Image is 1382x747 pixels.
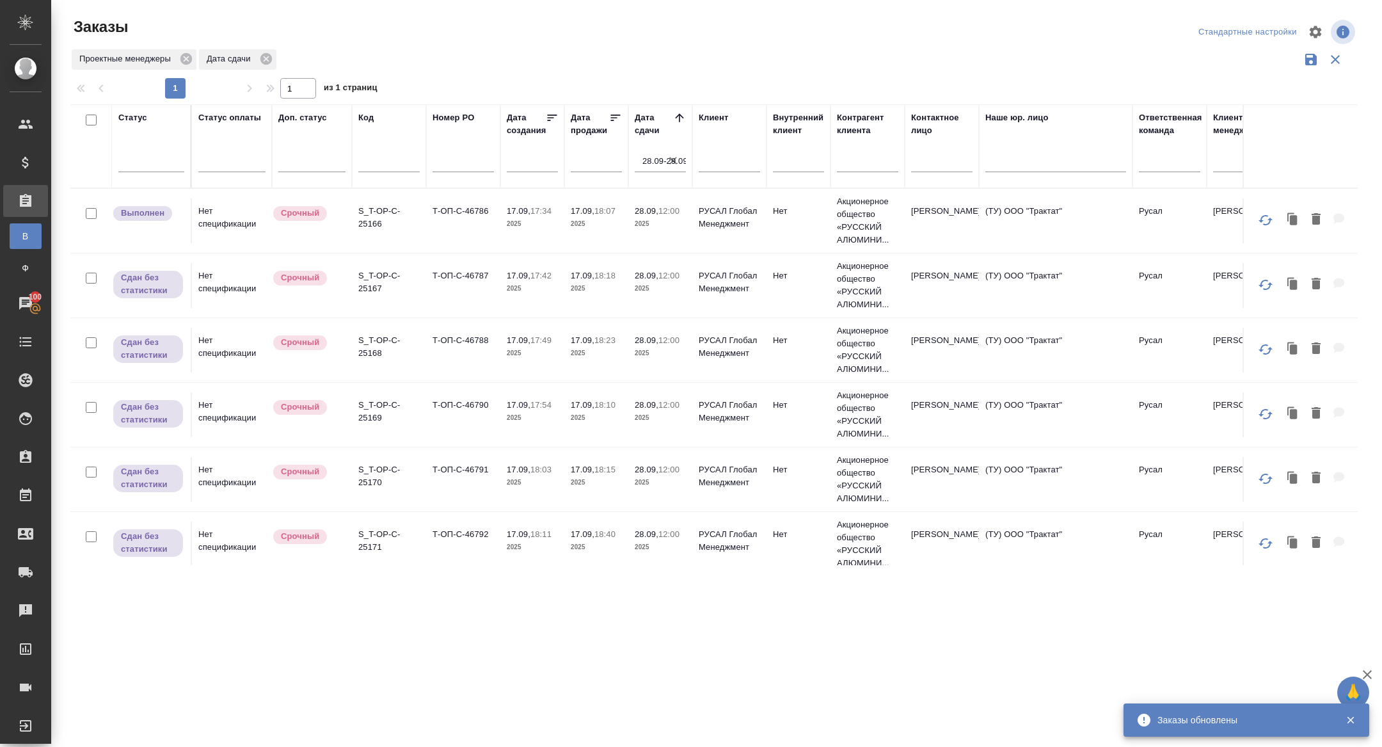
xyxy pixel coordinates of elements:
[635,476,686,489] p: 2025
[594,335,616,345] p: 18:23
[10,223,42,249] a: В
[911,111,973,137] div: Контактное лицо
[979,457,1132,502] td: (ТУ) ООО "Трактат"
[192,263,272,308] td: Нет спецификации
[658,335,679,345] p: 12:00
[1305,271,1327,298] button: Удалить
[426,263,500,308] td: Т-ОП-С-46787
[530,271,552,280] p: 17:42
[426,522,500,566] td: Т-ОП-С-46792
[571,412,622,424] p: 2025
[1213,111,1275,137] div: Клиентские менеджеры
[1250,205,1281,236] button: Обновить
[112,205,184,222] div: Выставляет ПМ после сдачи и проведения начислений. Последний этап для ПМа
[699,399,760,424] p: РУСАЛ Глобал Менеджмент
[70,17,128,37] span: Заказы
[272,269,345,287] div: Выставляется автоматически, если на указанный объем услуг необходимо больше времени в стандартном...
[21,291,50,303] span: 100
[324,80,377,99] span: из 1 страниц
[507,400,530,410] p: 17.09,
[192,198,272,243] td: Нет спецификации
[1207,263,1281,308] td: [PERSON_NAME]
[1132,392,1207,437] td: Русал
[571,529,594,539] p: 17.09,
[507,476,558,489] p: 2025
[635,541,686,554] p: 2025
[192,392,272,437] td: Нет спецификации
[507,335,530,345] p: 17.09,
[979,328,1132,373] td: (ТУ) ООО "Трактат"
[837,325,898,376] p: Акционерное общество «РУССКИЙ АЛЮМИНИ...
[281,401,319,414] p: Срочный
[658,400,679,410] p: 12:00
[571,206,594,216] p: 17.09,
[121,207,164,220] p: Выполнен
[571,541,622,554] p: 2025
[979,522,1132,566] td: (ТУ) ООО "Трактат"
[571,347,622,360] p: 2025
[112,463,184,494] div: Выставляет ПМ, когда заказ сдан КМу, но начисления еще не проведены
[979,263,1132,308] td: (ТУ) ООО "Трактат"
[837,389,898,440] p: Акционерное общество «РУССКИЙ АЛЮМИНИ...
[530,206,552,216] p: 17:34
[594,529,616,539] p: 18:40
[1250,463,1281,494] button: Обновить
[1331,20,1358,44] span: Посмотреть информацию
[837,195,898,246] p: Акционерное общество «РУССКИЙ АЛЮМИНИ...
[594,465,616,474] p: 18:15
[571,271,594,280] p: 17.09,
[1281,530,1305,556] button: Клонировать
[192,522,272,566] td: Нет спецификации
[1207,198,1281,243] td: [PERSON_NAME]
[507,541,558,554] p: 2025
[79,52,175,65] p: Проектные менеджеры
[635,400,658,410] p: 28.09,
[433,111,474,124] div: Номер PO
[281,207,319,220] p: Срочный
[1305,207,1327,233] button: Удалить
[426,198,500,243] td: Т-ОП-С-46786
[979,198,1132,243] td: (ТУ) ООО "Трактат"
[358,463,420,489] p: S_T-OP-C-25170
[507,529,530,539] p: 17.09,
[72,49,196,70] div: Проектные менеджеры
[530,335,552,345] p: 17:49
[773,205,824,218] p: Нет
[426,392,500,437] td: Т-ОП-С-46790
[658,271,679,280] p: 12:00
[272,528,345,545] div: Выставляется автоматически, если на указанный объем услуг необходимо больше времени в стандартном...
[1305,401,1327,427] button: Удалить
[1250,528,1281,559] button: Обновить
[507,282,558,295] p: 2025
[635,465,658,474] p: 28.09,
[199,49,276,70] div: Дата сдачи
[905,198,979,243] td: [PERSON_NAME]
[281,336,319,349] p: Срочный
[1281,207,1305,233] button: Клонировать
[699,111,728,124] div: Клиент
[426,457,500,502] td: Т-ОП-С-46791
[272,399,345,416] div: Выставляется автоматически, если на указанный объем услуг необходимо больше времени в стандартном...
[507,412,558,424] p: 2025
[699,205,760,230] p: РУСАЛ Глобал Менеджмент
[635,218,686,230] p: 2025
[1305,336,1327,362] button: Удалить
[358,269,420,295] p: S_T-OP-C-25167
[1132,328,1207,373] td: Русал
[635,111,673,137] div: Дата сдачи
[1195,22,1300,42] div: split button
[837,454,898,505] p: Акционерное общество «РУССКИЙ АЛЮМИНИ...
[1337,714,1363,726] button: Закрыть
[1281,401,1305,427] button: Клонировать
[112,399,184,429] div: Выставляет ПМ, когда заказ сдан КМу, но начисления еще не проведены
[1281,465,1305,492] button: Клонировать
[979,392,1132,437] td: (ТУ) ООО "Трактат"
[773,334,824,347] p: Нет
[192,328,272,373] td: Нет спецификации
[837,260,898,311] p: Акционерное общество «РУССКИЙ АЛЮМИНИ...
[1250,334,1281,365] button: Обновить
[699,334,760,360] p: РУСАЛ Глобал Менеджмент
[905,328,979,373] td: [PERSON_NAME]
[121,271,175,297] p: Сдан без статистики
[571,335,594,345] p: 17.09,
